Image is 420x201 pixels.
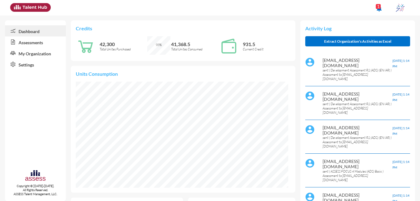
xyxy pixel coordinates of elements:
span: [DATE] 1:14 PM [392,92,409,102]
p: 931.5 [243,41,290,47]
img: default%20profile%20image.svg [305,58,315,67]
p: 41,368.5 [171,41,219,47]
a: Settings [5,59,66,70]
span: [DATE] 1:14 PM [392,126,409,135]
p: Copyright © [DATE]-[DATE]. All Rights Reserved. ASSESS Talent Management, LLC. [5,184,66,196]
a: Dashboard [5,25,66,36]
p: 42,300 [100,41,147,47]
p: sent ( Development Assessment R1 (ADS) (EN/AR) ) Assessment to [EMAIL_ADDRESS][DOMAIN_NAME] [323,68,392,81]
p: Credits [76,25,290,31]
p: Current Credit [243,47,290,51]
a: My Organization [5,48,66,59]
a: Assessments [5,36,66,48]
p: [EMAIL_ADDRESS][DOMAIN_NAME] [323,58,392,68]
span: [DATE] 1:14 PM [392,59,409,68]
p: sent ( Development Assessment R1 (ADS) (EN/AR) ) Assessment to [EMAIL_ADDRESS][DOMAIN_NAME] [323,135,392,148]
div: 1 [376,4,381,9]
p: [EMAIL_ADDRESS][DOMAIN_NAME] [323,125,392,135]
p: [EMAIL_ADDRESS][DOMAIN_NAME] [323,91,392,102]
p: Units Consumption [76,71,290,77]
p: Total Unites Consumed [171,47,219,51]
img: assesscompany-logo.png [25,169,46,183]
img: default%20profile%20image.svg [305,159,315,168]
p: sent ( Development Assessment R1 (ADS) (EN/AR) ) Assessment to [EMAIL_ADDRESS][DOMAIN_NAME] [323,102,392,115]
button: Extract Organization's Activities as Excel [305,36,410,46]
p: sent ( ASSESS FOCUS 4 Modules (ADS) Basic ) Assessment to [EMAIL_ADDRESS][DOMAIN_NAME] [323,169,392,182]
p: [EMAIL_ADDRESS][DOMAIN_NAME] [323,159,392,169]
span: [DATE] 1:14 PM [392,160,409,169]
p: Total Unites Purchased [100,47,147,51]
img: default%20profile%20image.svg [305,91,315,101]
mat-icon: notifications [375,5,383,12]
p: Activity Log [305,25,410,31]
img: default%20profile%20image.svg [305,125,315,134]
span: 98% [156,43,162,47]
